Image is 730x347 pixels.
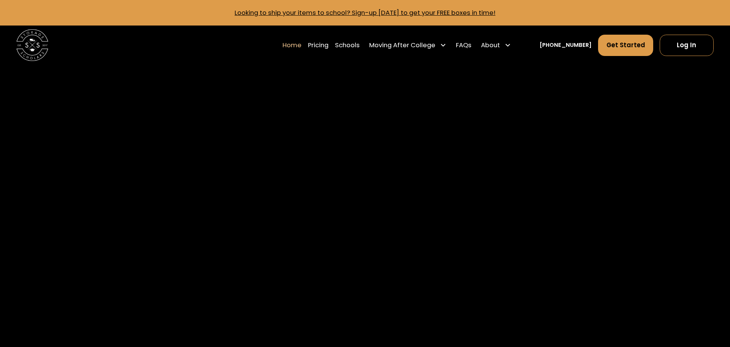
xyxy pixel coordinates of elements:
[16,29,48,61] img: Storage Scholars main logo
[598,35,654,56] a: Get Started
[335,34,360,56] a: Schools
[369,40,435,50] div: Moving After College
[282,34,302,56] a: Home
[456,34,471,56] a: FAQs
[540,41,592,50] a: [PHONE_NUMBER]
[308,34,328,56] a: Pricing
[660,35,714,56] a: Log In
[235,8,495,17] a: Looking to ship your items to school? Sign-up [DATE] to get your FREE boxes in time!
[481,40,500,50] div: About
